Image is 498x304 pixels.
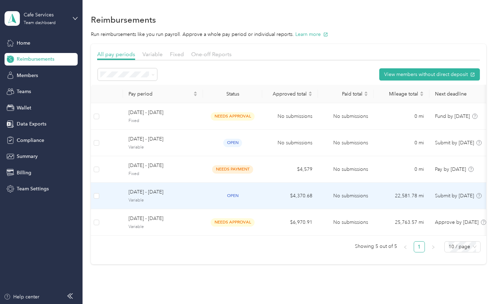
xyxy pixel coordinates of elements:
[318,183,374,209] td: No submissions
[17,104,31,112] span: Wallet
[318,209,374,236] td: No submissions
[374,156,429,183] td: 0 mi
[374,103,429,130] td: 0 mi
[91,31,486,38] p: Run reimbursements like you run payroll. Approve a whole pay period or individual reports.
[318,156,374,183] td: No submissions
[17,120,46,128] span: Data Exports
[4,293,39,301] button: Help center
[355,241,397,252] span: Showing 5 out of 5
[170,51,184,58] span: Fixed
[262,85,318,103] th: Approved total
[211,218,255,226] span: needs approval
[374,85,429,103] th: Mileage total
[428,241,439,252] button: right
[129,109,197,116] span: [DATE] - [DATE]
[223,192,242,200] span: open
[209,91,257,97] div: Status
[129,197,197,204] span: Variable
[97,51,135,58] span: All pay periods
[129,91,192,97] span: Pay period
[374,130,429,156] td: 0 mi
[17,137,44,144] span: Compliance
[17,88,31,95] span: Teams
[129,224,197,230] span: Variable
[435,140,474,146] span: Submit by [DATE]
[308,93,312,97] span: caret-down
[262,103,318,130] td: No submissions
[435,113,470,119] span: Fund by [DATE]
[17,72,38,79] span: Members
[17,185,49,192] span: Team Settings
[400,241,411,252] li: Previous Page
[318,85,374,103] th: Paid total
[91,16,156,23] h1: Reimbursements
[129,144,197,151] span: Variable
[123,85,203,103] th: Pay period
[364,93,368,97] span: caret-down
[262,209,318,236] td: $6,970.91
[211,112,255,120] span: needs approval
[17,39,30,47] span: Home
[444,241,481,252] div: Page Size
[400,241,411,252] button: left
[364,90,368,94] span: caret-up
[420,93,424,97] span: caret-down
[428,241,439,252] li: Next Page
[403,245,407,249] span: left
[129,171,197,177] span: Fixed
[308,90,312,94] span: caret-up
[379,68,480,81] button: View members without direct deposit
[459,265,498,304] iframe: Everlance-gr Chat Button Frame
[324,91,363,97] span: Paid total
[379,91,418,97] span: Mileage total
[223,139,242,147] span: open
[129,135,197,143] span: [DATE] - [DATE]
[262,130,318,156] td: No submissions
[129,162,197,169] span: [DATE] - [DATE]
[129,118,197,124] span: Fixed
[414,242,425,252] a: 1
[193,93,197,97] span: caret-down
[449,242,476,252] span: 10 / page
[193,90,197,94] span: caret-up
[129,215,197,222] span: [DATE] - [DATE]
[129,188,197,196] span: [DATE] - [DATE]
[268,91,307,97] span: Approved total
[431,245,435,249] span: right
[414,241,425,252] li: 1
[420,90,424,94] span: caret-up
[435,219,478,225] span: Approve by [DATE]
[374,209,429,236] td: 25,763.57 mi
[24,11,67,18] div: Cafe Services
[142,51,163,58] span: Variable
[374,183,429,209] td: 22,581.78 mi
[191,51,232,58] span: One-off Reports
[435,193,474,199] span: Submit by [DATE]
[295,31,328,38] button: Learn more
[17,169,31,176] span: Billing
[435,166,466,172] span: Pay by [DATE]
[17,55,54,63] span: Reimbursements
[318,103,374,130] td: No submissions
[24,21,56,25] div: Team dashboard
[262,183,318,209] td: $4,370.68
[17,153,38,160] span: Summary
[262,156,318,183] td: $4,579
[318,130,374,156] td: No submissions
[212,165,253,173] span: needs payment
